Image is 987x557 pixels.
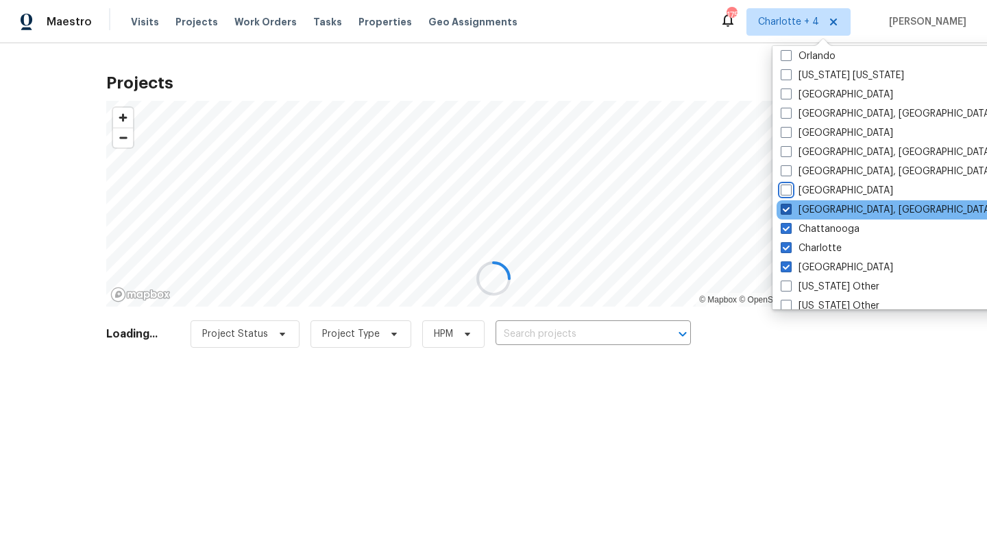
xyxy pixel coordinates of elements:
label: [GEOGRAPHIC_DATA] [781,88,893,102]
label: [GEOGRAPHIC_DATA] [781,184,893,198]
label: Orlando [781,49,836,63]
a: Mapbox [699,295,737,305]
a: Mapbox homepage [110,287,171,303]
button: Zoom out [113,128,133,147]
label: [US_STATE] Other [781,299,879,313]
label: Chattanooga [781,222,860,236]
a: OpenStreetMap [739,295,805,305]
button: Zoom in [113,108,133,128]
label: [GEOGRAPHIC_DATA] [781,261,893,274]
div: 175 [727,8,736,22]
label: [US_STATE] Other [781,280,879,294]
label: Charlotte [781,241,842,255]
label: [GEOGRAPHIC_DATA] [781,126,893,140]
label: [US_STATE] [US_STATE] [781,69,904,82]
